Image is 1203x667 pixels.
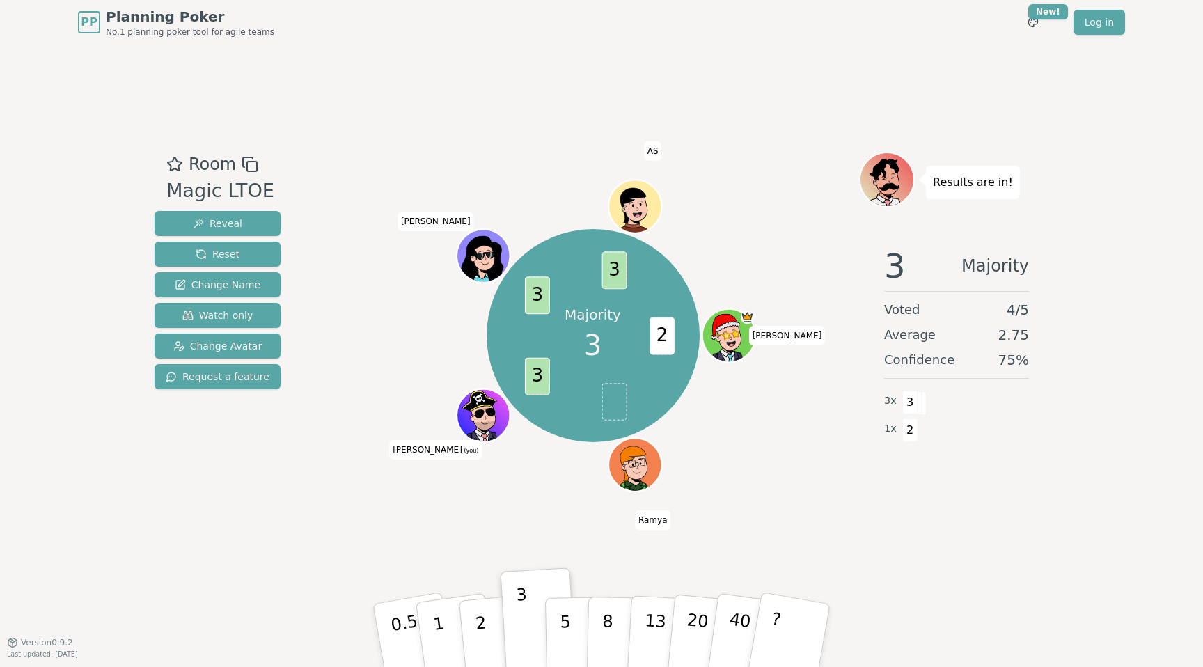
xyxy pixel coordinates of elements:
[524,276,549,314] span: 3
[106,26,274,38] span: No.1 planning poker tool for agile teams
[601,251,627,289] span: 3
[884,300,920,320] span: Voted
[644,141,662,161] span: Click to change your name
[458,391,508,441] button: Click to change your avatar
[173,339,262,353] span: Change Avatar
[7,637,73,648] button: Version0.9.2
[189,152,236,177] span: Room
[155,242,281,267] button: Reset
[884,249,906,283] span: 3
[462,448,479,454] span: (you)
[902,391,918,414] span: 3
[1074,10,1125,35] a: Log in
[902,418,918,442] span: 2
[740,311,753,324] span: Ignacio is the host
[998,350,1029,370] span: 75 %
[166,152,183,177] button: Add as favourite
[155,211,281,236] button: Reveal
[196,247,239,261] span: Reset
[516,585,531,661] p: 3
[389,440,482,460] span: Click to change your name
[998,325,1029,345] span: 2.75
[635,510,671,530] span: Click to change your name
[961,249,1029,283] span: Majority
[650,317,675,354] span: 2
[106,7,274,26] span: Planning Poker
[78,7,274,38] a: PPPlanning PokerNo.1 planning poker tool for agile teams
[193,217,242,230] span: Reveal
[524,357,549,395] span: 3
[884,421,897,437] span: 1 x
[749,326,826,345] span: Click to change your name
[155,364,281,389] button: Request a feature
[155,333,281,359] button: Change Avatar
[1007,300,1029,320] span: 4 / 5
[933,173,1013,192] p: Results are in!
[398,212,474,231] span: Click to change your name
[884,350,954,370] span: Confidence
[584,324,601,366] span: 3
[21,637,73,648] span: Version 0.9.2
[884,393,897,409] span: 3 x
[884,325,936,345] span: Average
[155,303,281,328] button: Watch only
[155,272,281,297] button: Change Name
[81,14,97,31] span: PP
[166,370,269,384] span: Request a feature
[175,278,260,292] span: Change Name
[1021,10,1046,35] button: New!
[565,305,621,324] p: Majority
[166,177,274,205] div: Magic LTOE
[7,650,78,658] span: Last updated: [DATE]
[1028,4,1068,19] div: New!
[182,308,253,322] span: Watch only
